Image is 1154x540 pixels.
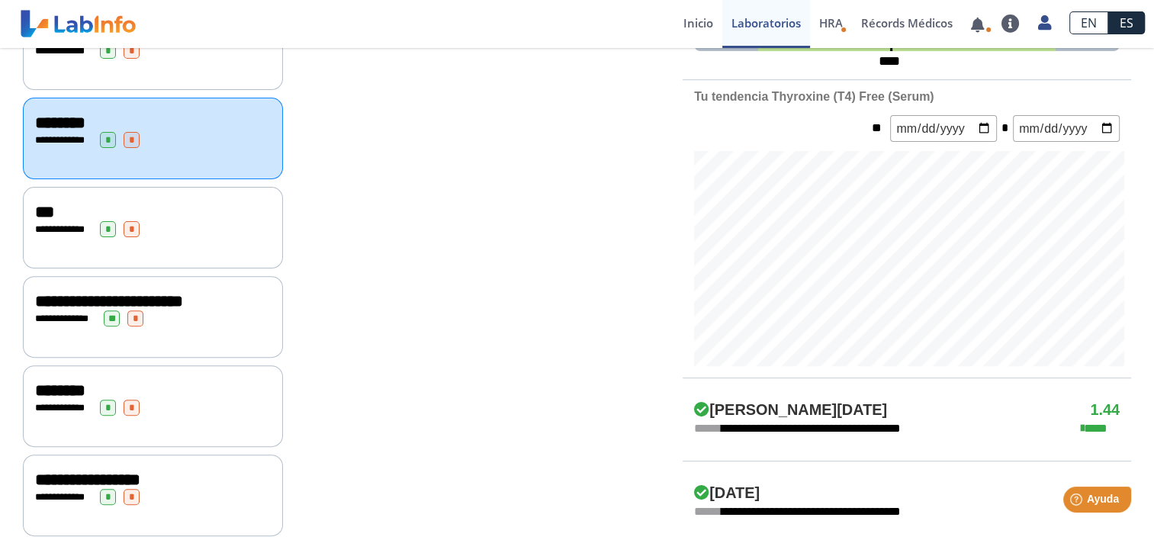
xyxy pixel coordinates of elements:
h4: [PERSON_NAME][DATE] [694,401,887,419]
h4: [DATE] [694,484,760,503]
span: HRA [819,15,843,31]
iframe: Help widget launcher [1018,481,1137,523]
h4: 1.44 [1090,401,1120,419]
a: ES [1108,11,1145,34]
input: mm/dd/yyyy [890,115,997,142]
input: mm/dd/yyyy [1013,115,1120,142]
a: EN [1069,11,1108,34]
b: Tu tendencia Thyroxine (T4) Free (Serum) [694,90,934,103]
